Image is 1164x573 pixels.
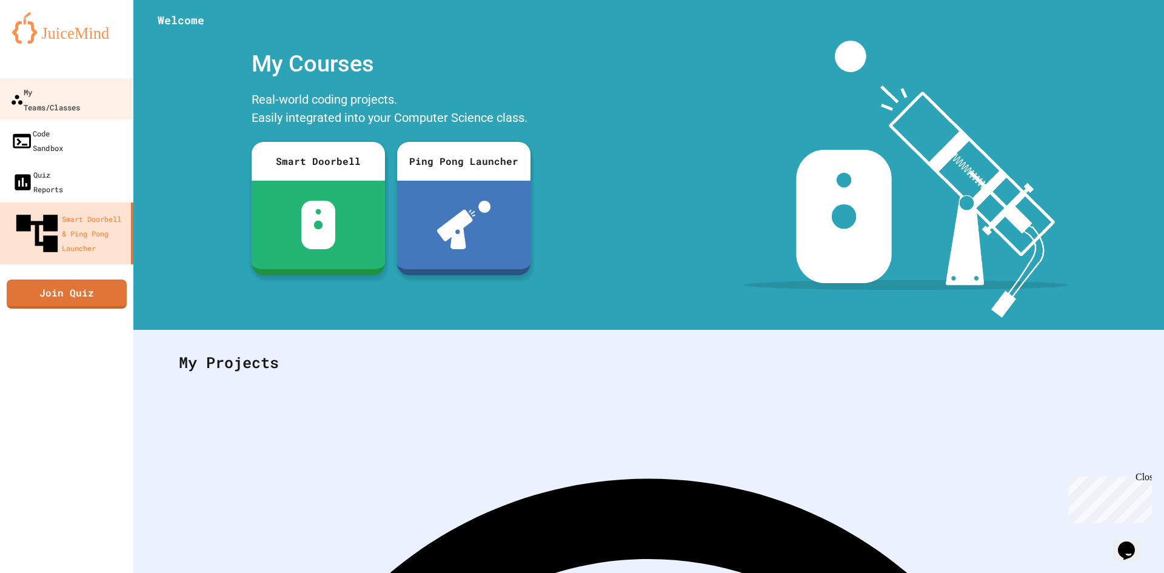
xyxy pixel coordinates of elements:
[744,41,1069,318] img: banner-image-my-projects.png
[1113,524,1152,561] iframe: chat widget
[437,201,491,249] img: ppl-with-ball.png
[5,5,84,77] div: Chat with us now!Close
[12,167,63,196] div: Quiz Reports
[246,41,537,87] div: My Courses
[397,142,530,181] div: Ping Pong Launcher
[246,87,537,133] div: Real-world coding projects. Easily integrated into your Computer Science class.
[301,201,336,249] img: sdb-white.svg
[167,339,1131,386] div: My Projects
[1063,472,1152,523] iframe: chat widget
[11,126,63,156] div: Code Sandbox
[252,142,385,181] div: Smart Doorbell
[12,12,121,44] img: logo-orange.svg
[12,209,126,258] div: Smart Doorbell & Ping Pong Launcher
[7,280,127,309] a: Join Quiz
[10,84,80,114] div: My Teams/Classes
